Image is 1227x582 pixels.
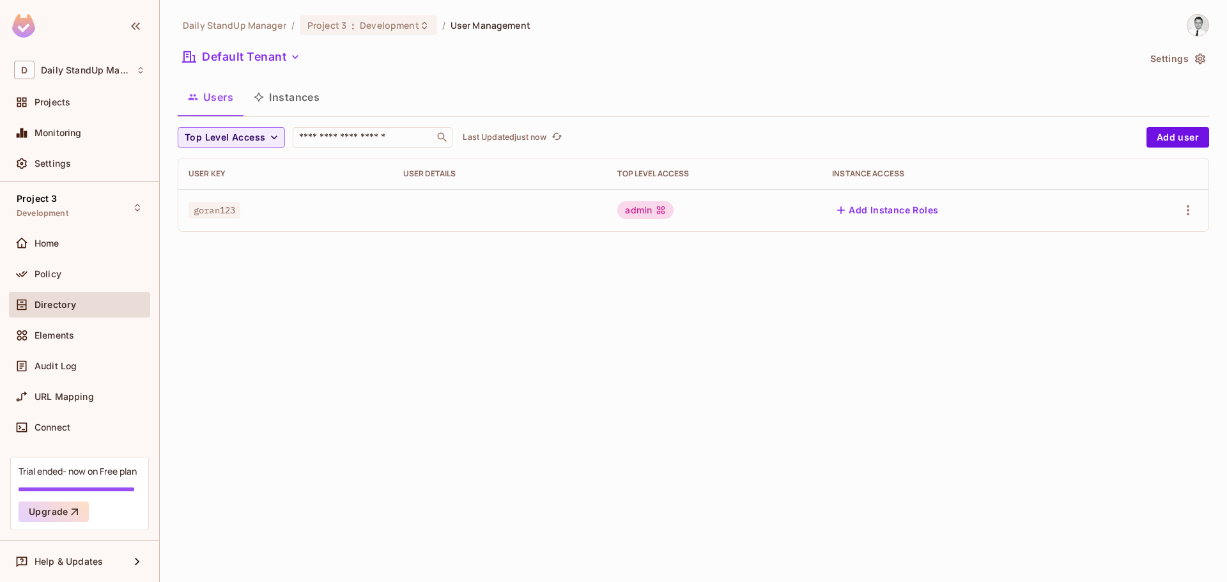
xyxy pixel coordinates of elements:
button: Settings [1145,49,1209,69]
span: Policy [35,269,61,279]
span: refresh [552,131,562,144]
span: D [14,61,35,79]
span: Home [35,238,59,249]
span: Projects [35,97,70,107]
span: Directory [35,300,76,310]
span: URL Mapping [35,392,94,402]
li: / [291,19,295,31]
div: admin [617,201,674,219]
img: SReyMgAAAABJRU5ErkJggg== [12,14,35,38]
button: Instances [243,81,330,113]
span: : [351,20,355,31]
p: Last Updated just now [463,132,546,142]
button: Top Level Access [178,127,285,148]
span: Connect [35,422,70,433]
span: Elements [35,330,74,341]
button: Users [178,81,243,113]
span: Help & Updates [35,556,103,567]
button: Upgrade [19,502,89,522]
span: Monitoring [35,128,82,138]
button: Add Instance Roles [832,200,943,220]
button: Default Tenant [178,47,305,67]
button: refresh [549,130,564,145]
span: the active workspace [183,19,286,31]
span: goran123 [189,202,240,218]
span: Settings [35,158,71,169]
li: / [442,19,445,31]
img: Goran Jovanovic [1187,15,1208,36]
span: Development [360,19,419,31]
span: Workspace: Daily StandUp Manager [41,65,130,75]
div: Trial ended- now on Free plan [19,465,137,477]
span: Development [17,208,68,218]
span: Project 3 [307,19,346,31]
span: Click to refresh data [546,130,564,145]
div: User Details [403,169,598,179]
div: Instance Access [832,169,1107,179]
button: Add user [1146,127,1209,148]
span: Project 3 [17,194,57,204]
div: Top Level Access [617,169,812,179]
div: User Key [189,169,383,179]
span: Audit Log [35,361,77,371]
span: User Management [451,19,530,31]
span: Top Level Access [185,130,265,146]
